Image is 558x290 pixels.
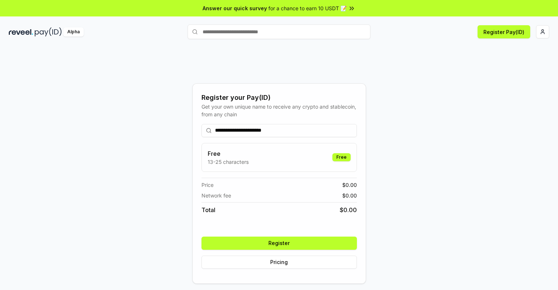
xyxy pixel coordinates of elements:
[201,206,215,214] span: Total
[35,27,62,37] img: pay_id
[340,206,357,214] span: $ 0.00
[201,192,231,199] span: Network fee
[201,237,357,250] button: Register
[342,181,357,189] span: $ 0.00
[208,149,249,158] h3: Free
[208,158,249,166] p: 13-25 characters
[268,4,347,12] span: for a chance to earn 10 USDT 📝
[201,181,214,189] span: Price
[203,4,267,12] span: Answer our quick survey
[201,256,357,269] button: Pricing
[478,25,530,38] button: Register Pay(ID)
[201,93,357,103] div: Register your Pay(ID)
[9,27,33,37] img: reveel_dark
[342,192,357,199] span: $ 0.00
[332,153,351,161] div: Free
[201,103,357,118] div: Get your own unique name to receive any crypto and stablecoin, from any chain
[63,27,84,37] div: Alpha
